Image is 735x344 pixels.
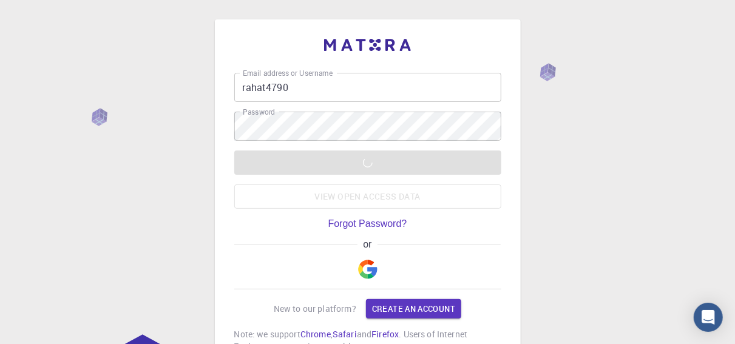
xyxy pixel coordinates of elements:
span: or [357,239,378,250]
a: Safari [333,328,357,340]
label: Email address or Username [243,68,333,78]
a: Chrome [300,328,331,340]
p: New to our platform? [274,303,356,315]
div: Open Intercom Messenger [694,303,723,332]
img: Google [358,260,378,279]
a: Create an account [366,299,461,319]
label: Password [243,107,275,117]
a: Forgot Password? [328,218,407,229]
a: Firefox [371,328,399,340]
